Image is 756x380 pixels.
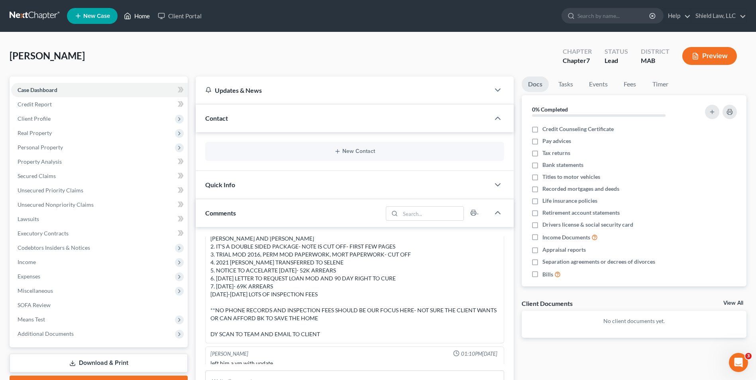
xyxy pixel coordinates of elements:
span: Expenses [18,273,40,280]
span: Pay advices [542,137,571,145]
a: Events [583,76,614,92]
a: Secured Claims [11,169,188,183]
span: Real Property [18,129,52,136]
div: Client Documents [522,299,573,308]
span: Separation agreements or decrees of divorces [542,258,655,266]
a: Help [664,9,691,23]
span: Appraisal reports [542,246,586,254]
span: 7 [586,57,590,64]
a: Tasks [552,76,579,92]
a: Docs [522,76,549,92]
a: Property Analysis [11,155,188,169]
div: MAB [641,56,670,65]
span: Executory Contracts [18,230,69,237]
span: Income [18,259,36,265]
span: Tax returns [542,149,570,157]
span: Life insurance policies [542,197,597,205]
span: Income Documents [542,233,590,241]
a: Download & Print [10,354,188,372]
span: Unsecured Priority Claims [18,187,83,194]
span: Codebtors Insiders & Notices [18,244,90,251]
div: Chapter [563,56,592,65]
span: Retirement account statements [542,209,620,217]
span: Quick Info [205,181,235,188]
iframe: Intercom live chat [729,353,748,372]
div: Chapter [563,47,592,56]
span: Comments [205,209,236,217]
span: Credit Report [18,101,52,108]
span: 01:10PM[DATE] [461,350,497,358]
a: Credit Report [11,97,188,112]
span: Titles to motor vehicles [542,173,600,181]
div: Lead [605,56,628,65]
span: Bills [542,270,553,278]
a: Fees [617,76,643,92]
span: Recorded mortgages and deeds [542,185,619,193]
div: Status [605,47,628,56]
span: 3 [745,353,752,359]
a: SOFA Review [11,298,188,312]
a: View All [723,300,743,306]
span: Unsecured Nonpriority Claims [18,201,94,208]
a: Home [120,9,154,23]
a: Unsecured Priority Claims [11,183,188,198]
span: Case Dashboard [18,86,57,93]
div: Updates & News [205,86,480,94]
button: New Contact [212,148,498,155]
div: FIRST SELENE QWR RESPONSE [DATE]: 1. OUR REQUESTS ARE BURDENSOME- ACCOUNT IS 43 PAYMENTS BEHIND A... [210,219,499,338]
button: Preview [682,47,737,65]
div: [PERSON_NAME] [210,350,248,358]
span: Additional Documents [18,330,74,337]
a: Shield Law, LLC [691,9,746,23]
span: Drivers license & social security card [542,221,633,229]
a: Executory Contracts [11,226,188,241]
span: Secured Claims [18,172,56,179]
span: SOFA Review [18,302,51,308]
span: Contact [205,114,228,122]
input: Search... [400,207,463,220]
p: No client documents yet. [528,317,740,325]
span: Miscellaneous [18,287,53,294]
span: New Case [83,13,110,19]
div: District [641,47,670,56]
span: Property Analysis [18,158,62,165]
span: Credit Counseling Certificate [542,125,614,133]
input: Search by name... [577,8,650,23]
span: Client Profile [18,115,51,122]
a: Client Portal [154,9,206,23]
a: Timer [646,76,675,92]
a: Unsecured Nonpriority Claims [11,198,188,212]
span: Means Test [18,316,45,323]
strong: 0% Completed [532,106,568,113]
span: Lawsuits [18,215,39,222]
a: Lawsuits [11,212,188,226]
span: [PERSON_NAME] [10,50,85,61]
span: Bank statements [542,161,583,169]
a: Case Dashboard [11,83,188,97]
span: Personal Property [18,144,63,151]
